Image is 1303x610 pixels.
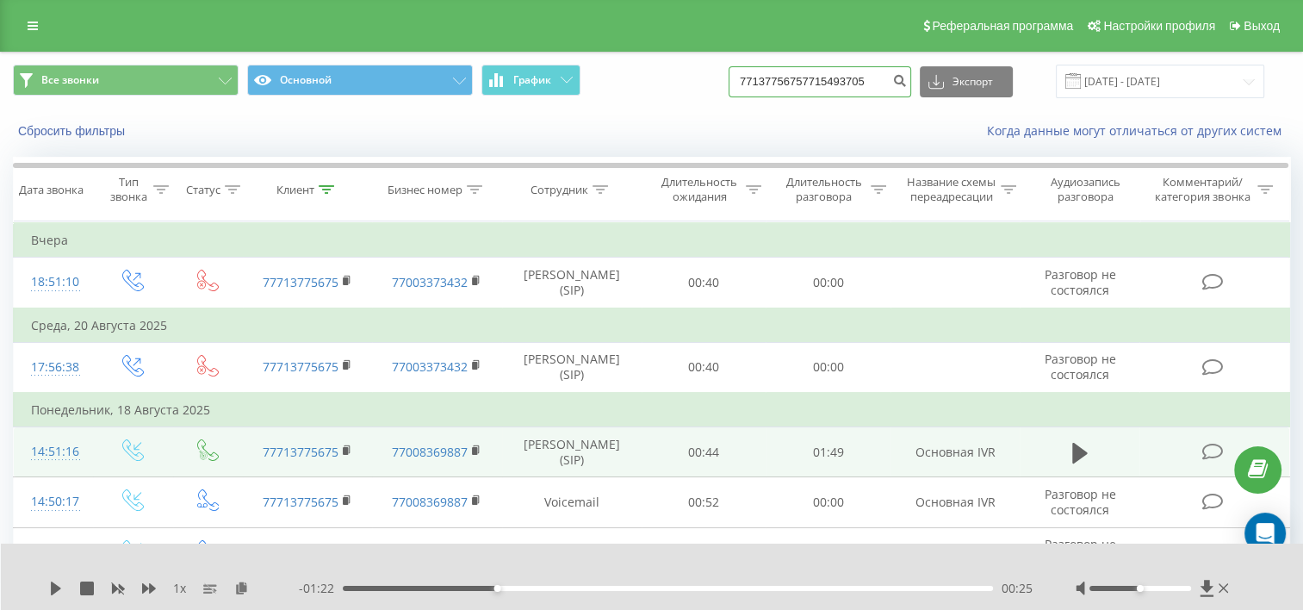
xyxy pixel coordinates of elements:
td: 00:00 [766,527,890,577]
td: 00:00 [766,258,890,308]
a: 77008369887 [392,494,468,510]
span: Настройки профиля [1103,19,1215,33]
td: 00:52 [642,527,766,577]
div: Статус [186,183,220,197]
div: 14:50:17 [31,485,76,519]
td: Среда, 20 Августа 2025 [14,308,1290,343]
div: 17:56:38 [31,351,76,384]
td: [PERSON_NAME] (SIP) [502,342,642,393]
td: Voicemail [502,527,642,577]
td: 00:40 [642,258,766,308]
a: 77713775675 [263,358,338,375]
a: 77008369887 [392,444,468,460]
td: Понедельник, 18 Августа 2025 [14,393,1290,427]
a: 77713775675 [263,274,338,290]
span: Разговор не состоялся [1044,536,1115,568]
td: 00:44 [642,427,766,477]
a: 77713775675 [263,494,338,510]
div: Длительность ожидания [657,175,742,204]
a: 77003373432 [392,358,468,375]
span: 00:25 [1002,580,1033,597]
td: 01:49 [766,427,890,477]
td: Основная IVR [890,527,1020,577]
button: Основной [247,65,473,96]
td: [PERSON_NAME] (SIP) [502,258,642,308]
div: Accessibility label [494,585,501,592]
div: Сотрудник [531,183,588,197]
a: 77713775675 [263,444,338,460]
td: 00:52 [642,477,766,527]
div: Бизнес номер [388,183,462,197]
button: Экспорт [920,66,1013,97]
div: 18:51:10 [31,265,76,299]
div: 14:38:56 [31,536,76,570]
div: Open Intercom Messenger [1244,513,1286,554]
td: Основная IVR [890,477,1020,527]
span: Разговор не состоялся [1044,266,1115,298]
span: График [513,74,551,86]
div: Accessibility label [1137,585,1144,592]
td: [PERSON_NAME] (SIP) [502,427,642,477]
span: Выход [1244,19,1280,33]
td: 00:00 [766,342,890,393]
div: Комментарий/категория звонка [1152,175,1253,204]
span: Реферальная программа [932,19,1073,33]
button: Сбросить фильтры [13,123,133,139]
span: 1 x [173,580,186,597]
div: Аудиозапись разговора [1036,175,1136,204]
span: - 01:22 [299,580,343,597]
input: Поиск по номеру [729,66,911,97]
td: 00:00 [766,477,890,527]
a: Когда данные могут отличаться от других систем [987,122,1290,139]
div: Название схемы переадресации [906,175,996,204]
td: Вчера [14,223,1290,258]
td: Основная IVR [890,427,1020,477]
div: Тип звонка [109,175,149,204]
span: Разговор не состоялся [1044,351,1115,383]
div: Длительность разговора [781,175,866,204]
div: Клиент [276,183,314,197]
a: 77003373432 [392,274,468,290]
span: Все звонки [41,73,99,87]
span: Разговор не состоялся [1044,486,1115,518]
div: 14:51:16 [31,435,76,469]
td: Voicemail [502,477,642,527]
button: Все звонки [13,65,239,96]
td: 00:40 [642,342,766,393]
div: Дата звонка [19,183,84,197]
button: График [481,65,580,96]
